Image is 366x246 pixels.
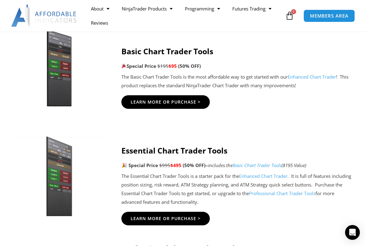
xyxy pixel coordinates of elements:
[208,162,306,168] i: includes the ($195 Value)
[159,162,170,168] span: $995
[131,216,201,221] span: Learn More Or Purchase >
[121,95,210,109] a: Learn More Or Purchase >
[121,145,227,156] strong: Essential Chart Trader Tools
[178,63,201,69] span: (50% OFF)
[116,2,179,16] a: NinjaTrader Products
[303,10,355,22] a: MEMBERS AREA
[345,225,360,240] div: Open Intercom Messenger
[226,2,278,16] a: Futures Trading
[249,190,315,196] a: Professional Chart Trader Tools
[85,16,114,30] a: Reviews
[291,9,296,14] span: 0
[121,162,158,168] strong: 🎉 Special Price
[131,100,201,104] span: Learn More Or Purchase >
[12,28,106,109] img: BasicTools | Affordable Indicators – NinjaTrader
[170,162,181,168] span: $495
[233,162,282,168] a: Basic Chart Trader Tools
[183,162,205,168] span: (50% OFF)
[276,7,303,25] a: 0
[122,64,126,68] img: 🎉
[11,5,77,27] img: LogoAI | Affordable Indicators – NinjaTrader
[121,212,210,225] a: Learn More Or Purchase >
[239,173,287,179] a: Enhanced Chart Trader
[179,2,226,16] a: Programming
[169,63,177,69] span: $95
[85,2,284,30] nav: Menu
[12,136,106,216] img: Essential-Chart-Trader-Toolsjpg | Affordable Indicators – NinjaTrader
[121,63,156,69] strong: Special Price
[310,14,348,18] span: MEMBERS AREA
[288,74,336,80] a: Enhanced Chart Trader
[205,162,208,168] span: –
[157,63,169,69] span: $195
[121,73,354,90] p: The Basic Chart Trader Tools is the most affordable way to get started with our ! This product re...
[121,172,354,206] p: The Essential Chart Trader Tools is a starter pack for the . It is full of features including pos...
[85,2,116,16] a: About
[121,46,213,56] strong: Basic Chart Trader Tools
